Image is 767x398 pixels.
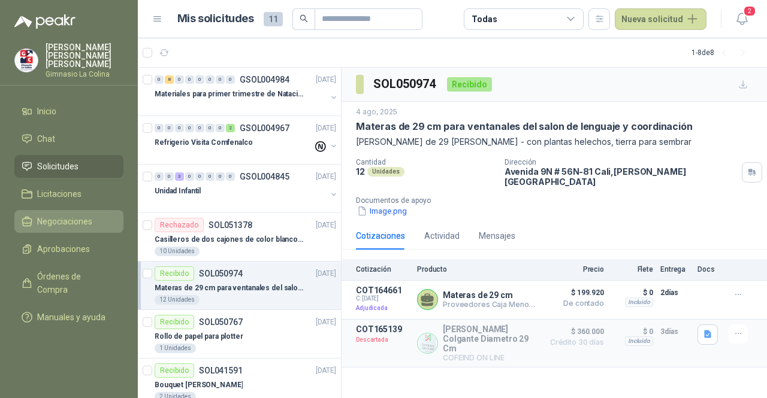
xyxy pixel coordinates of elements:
[660,324,690,339] p: 3 días
[300,14,308,23] span: search
[424,229,460,242] div: Actividad
[373,75,437,93] h3: SOL050974
[155,363,194,378] div: Recibido
[611,285,653,300] p: $ 0
[195,75,204,84] div: 0
[443,353,537,362] p: COFEIND ON LINE
[216,75,225,84] div: 0
[155,169,339,208] a: 0 0 3 0 0 0 0 0 GSOL004845[DATE] Unidad Infantil
[46,43,123,68] p: [PERSON_NAME] [PERSON_NAME] [PERSON_NAME]
[625,336,653,346] div: Incluido
[316,220,336,231] p: [DATE]
[625,297,653,307] div: Incluido
[316,365,336,376] p: [DATE]
[165,75,174,84] div: 8
[155,186,201,197] p: Unidad Infantil
[356,107,397,118] p: 4 ago, 2025
[155,72,339,111] a: 0 8 0 0 0 0 0 0 GSOL004984[DATE] Materiales para primer trimestre de Natación
[226,172,235,181] div: 0
[356,120,693,133] p: Materas de 29 cm para ventanales del salon de lenguaje y coordinación
[226,75,235,84] div: 0
[37,270,112,296] span: Órdenes de Compra
[356,166,365,177] p: 12
[46,71,123,78] p: Gimnasio La Colina
[195,172,204,181] div: 0
[367,167,404,177] div: Unidades
[155,247,200,256] div: 10 Unidades
[14,210,123,233] a: Negociaciones
[611,265,653,274] p: Flete
[155,75,164,84] div: 0
[356,302,410,314] p: Adjudicada
[356,285,410,295] p: COT164661
[443,324,537,353] p: [PERSON_NAME] Colgante Diametro 29 Cm
[240,75,289,84] p: GSOL004984
[691,43,753,62] div: 1 - 8 de 8
[37,215,92,228] span: Negociaciones
[14,265,123,301] a: Órdenes de Compra
[316,74,336,86] p: [DATE]
[356,229,405,242] div: Cotizaciones
[199,269,243,278] p: SOL050974
[615,8,706,30] button: Nueva solicitud
[356,158,495,166] p: Cantidad
[155,218,204,232] div: Rechazado
[155,124,164,132] div: 0
[443,290,537,300] p: Materas de 29 cm
[544,285,604,300] span: $ 199.920
[138,310,341,358] a: RecibidoSOL050767[DATE] Rollo de papel para plotter1 Unidades
[177,10,254,28] h1: Mis solicitudes
[138,262,341,310] a: RecibidoSOL050974[DATE] Materas de 29 cm para ventanales del salon de lenguaje y coordinación12 U...
[611,324,653,339] p: $ 0
[356,205,408,217] button: Image.png
[155,89,304,100] p: Materiales para primer trimestre de Natación
[37,311,105,324] span: Manuales y ayuda
[544,339,604,346] span: Crédito 30 días
[175,75,184,84] div: 0
[206,172,215,181] div: 0
[544,324,604,339] span: $ 360.000
[175,172,184,181] div: 3
[226,124,235,132] div: 2
[37,132,55,145] span: Chat
[240,172,289,181] p: GSOL004845
[165,124,174,132] div: 0
[165,172,174,181] div: 0
[356,324,410,334] p: COT165139
[743,5,756,17] span: 2
[479,229,515,242] div: Mensajes
[155,295,200,305] div: 12 Unidades
[37,105,56,118] span: Inicio
[731,8,753,30] button: 2
[264,12,283,26] span: 11
[155,282,304,294] p: Materas de 29 cm para ventanales del salon de lenguaje y coordinación
[15,49,38,72] img: Company Logo
[155,137,253,148] p: Refrigerio Visita Comfenalco
[185,124,194,132] div: 0
[316,317,336,328] p: [DATE]
[206,75,215,84] div: 0
[505,166,737,187] p: Avenida 9N # 56N-81 Cali , [PERSON_NAME][GEOGRAPHIC_DATA]
[240,124,289,132] p: GSOL004967
[356,295,410,302] span: C: [DATE]
[209,221,252,229] p: SOL051378
[14,306,123,329] a: Manuales y ayuda
[199,318,243,326] p: SOL050767
[155,266,194,281] div: Recibido
[316,123,336,134] p: [DATE]
[14,127,123,150] a: Chat
[155,379,243,391] p: Bouquet [PERSON_NAME]
[660,265,690,274] p: Entrega
[37,160,78,173] span: Solicitudes
[316,268,336,279] p: [DATE]
[175,124,184,132] div: 0
[14,14,76,29] img: Logo peakr
[155,121,339,159] a: 0 0 0 0 0 0 0 2 GSOL004967[DATE] Refrigerio Visita Comfenalco
[206,124,215,132] div: 0
[14,183,123,205] a: Licitaciones
[185,75,194,84] div: 0
[14,100,123,123] a: Inicio
[199,366,243,375] p: SOL041591
[195,124,204,132] div: 0
[472,13,497,26] div: Todas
